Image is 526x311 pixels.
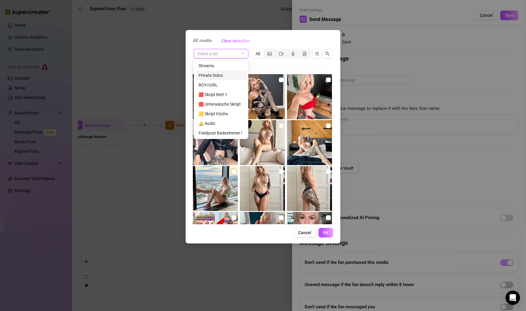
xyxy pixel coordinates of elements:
[318,228,333,237] button: OK
[303,52,307,56] span: file-gif
[221,38,250,43] span: Clear selection
[195,128,247,138] div: Feedpost Badezimmer !
[287,120,332,165] img: media
[193,37,212,44] span: All media
[312,49,322,59] button: sort-descending
[506,291,520,305] div: Open Intercom Messenger
[193,74,238,119] img: media
[195,80,247,90] div: BOY/GIRL
[287,166,332,211] img: media
[195,119,247,128] div: 🔔 Audio
[195,90,247,99] div: 🟥 Skript Bett 1
[195,99,247,109] div: 🟥 Unterwäsche Skript
[199,110,244,117] div: 🟨 Skript Küche
[199,101,244,107] div: 🟥 Unterwäsche Skript
[293,228,316,237] button: Cancel
[199,91,244,98] div: 🟥 Skript Bett 1
[323,230,329,235] span: OK
[193,120,238,165] img: media
[287,74,332,119] img: media
[195,61,247,71] div: Streams
[298,230,311,235] span: Cancel
[240,120,285,165] img: media
[193,212,238,257] img: media
[199,130,244,136] div: Feedpost Badezimmer !
[291,52,295,56] span: audio
[287,212,332,257] img: media
[240,74,285,119] img: media
[325,52,330,56] span: search
[193,166,238,211] img: media
[267,52,272,56] span: picture
[199,120,244,127] div: 🔔 Audio
[315,52,319,56] span: sort-descending
[252,50,264,58] div: All
[240,212,285,257] img: media
[199,72,244,79] div: Private Solos
[279,52,283,56] span: video-camera
[195,109,247,119] div: 🟨 Skript Küche
[217,36,255,46] button: Clear selection
[251,49,311,59] div: segmented control
[199,62,244,69] div: Streams
[195,71,247,80] div: Private Solos
[240,166,285,211] img: media
[199,82,244,88] div: BOY/GIRL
